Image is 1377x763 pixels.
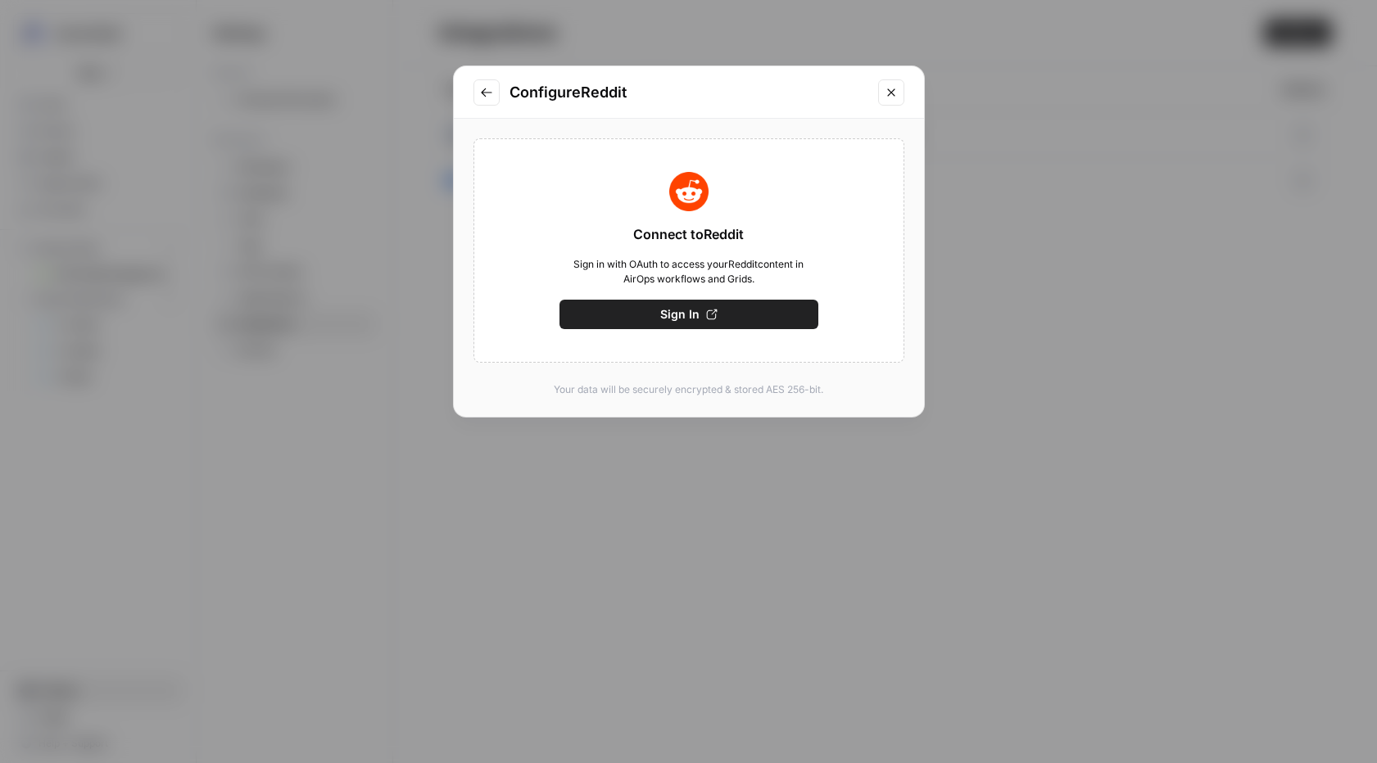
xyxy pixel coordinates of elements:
button: Close modal [878,79,904,106]
span: Sign in with OAuth to access your Reddit content in AirOps workflows and Grids. [559,257,818,287]
button: Go to previous step [473,79,500,106]
span: Sign In [660,306,700,323]
h2: Configure Reddit [510,81,868,104]
span: Connect to Reddit [633,224,744,244]
img: Reddit [669,172,709,211]
button: Sign In [559,300,818,329]
p: Your data will be securely encrypted & stored AES 256-bit. [473,382,904,397]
